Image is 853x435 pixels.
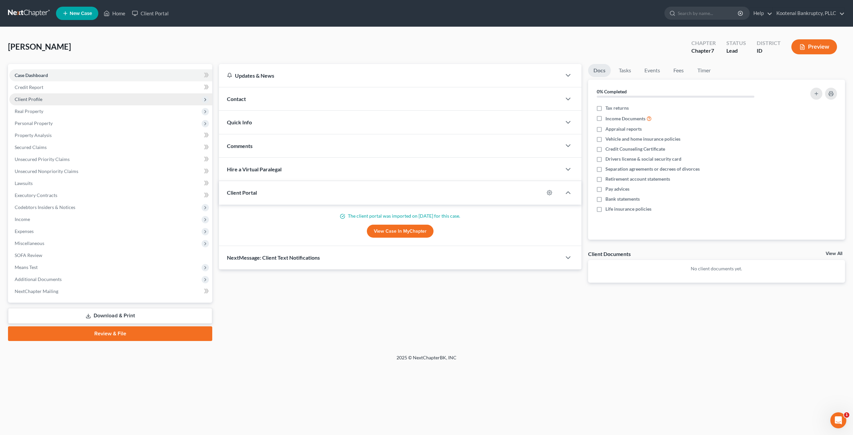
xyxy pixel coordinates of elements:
span: Property Analysis [15,132,52,138]
span: Client Portal [227,189,257,196]
a: Secured Claims [9,141,212,153]
a: View All [826,251,842,256]
span: Lawsuits [15,180,33,186]
span: Quick Info [227,119,252,125]
a: Timer [692,64,716,77]
a: Download & Print [8,308,212,324]
span: New Case [70,11,92,16]
span: Pay advices [605,186,629,192]
a: SOFA Review [9,249,212,261]
span: Unsecured Nonpriority Claims [15,168,78,174]
a: Unsecured Priority Claims [9,153,212,165]
span: Expenses [15,228,34,234]
a: Kootenai Bankruptcy, PLLC [773,7,845,19]
span: Separation agreements or decrees of divorces [605,166,700,172]
p: No client documents yet. [593,265,840,272]
span: SOFA Review [15,252,42,258]
span: Executory Contracts [15,192,57,198]
a: Executory Contracts [9,189,212,201]
iframe: Intercom live chat [830,412,846,428]
span: Tax returns [605,105,629,111]
a: Client Portal [129,7,172,19]
span: Bank statements [605,196,640,202]
span: [PERSON_NAME] [8,42,71,51]
div: Status [726,39,746,47]
a: Property Analysis [9,129,212,141]
a: Credit Report [9,81,212,93]
input: Search by name... [678,7,739,19]
span: Codebtors Insiders & Notices [15,204,75,210]
div: Chapter [691,47,716,55]
span: Hire a Virtual Paralegal [227,166,282,172]
span: Drivers license & social security card [605,156,681,162]
div: District [757,39,781,47]
span: Income [15,216,30,222]
span: Personal Property [15,120,53,126]
span: Real Property [15,108,43,114]
a: Review & File [8,326,212,341]
span: Comments [227,143,253,149]
a: Home [100,7,129,19]
button: Preview [791,39,837,54]
span: Retirement account statements [605,176,670,182]
strong: 0% Completed [597,89,627,94]
p: The client portal was imported on [DATE] for this case. [227,213,573,219]
span: Life insurance policies [605,206,651,212]
span: Case Dashboard [15,72,48,78]
div: Chapter [691,39,716,47]
div: ID [757,47,781,55]
a: Case Dashboard [9,69,212,81]
div: Client Documents [588,250,631,257]
span: Credit Report [15,84,43,90]
span: Additional Documents [15,276,62,282]
a: Events [639,64,665,77]
span: 7 [711,47,714,54]
span: 1 [844,412,849,418]
div: 2025 © NextChapterBK, INC [237,354,616,366]
span: Vehicle and home insurance policies [605,136,680,142]
span: Unsecured Priority Claims [15,156,70,162]
span: Client Profile [15,96,42,102]
a: Fees [668,64,689,77]
div: Lead [726,47,746,55]
span: Income Documents [605,115,645,122]
span: Miscellaneous [15,240,44,246]
a: NextChapter Mailing [9,285,212,297]
a: Help [750,7,772,19]
span: NextMessage: Client Text Notifications [227,254,320,261]
span: Secured Claims [15,144,47,150]
span: Contact [227,96,246,102]
a: View Case in MyChapter [367,225,433,238]
span: Appraisal reports [605,126,642,132]
a: Unsecured Nonpriority Claims [9,165,212,177]
a: Tasks [613,64,636,77]
span: Means Test [15,264,38,270]
a: Docs [588,64,611,77]
span: Credit Counseling Certificate [605,146,665,152]
div: Updates & News [227,72,553,79]
span: NextChapter Mailing [15,288,58,294]
a: Lawsuits [9,177,212,189]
